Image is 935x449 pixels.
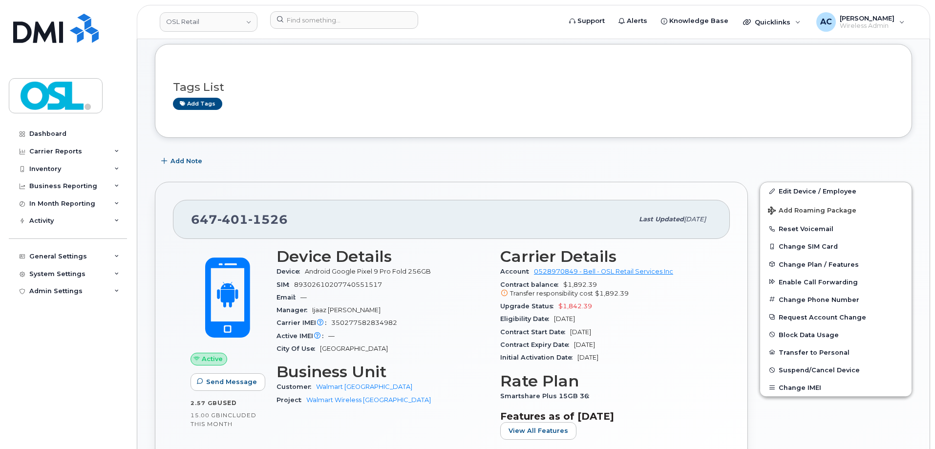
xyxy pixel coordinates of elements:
[760,200,912,220] button: Add Roaming Package
[191,373,265,391] button: Send Message
[300,294,307,301] span: —
[577,354,598,361] span: [DATE]
[760,326,912,343] button: Block Data Usage
[627,16,647,26] span: Alerts
[202,354,223,363] span: Active
[779,260,859,268] span: Change Plan / Features
[206,377,257,386] span: Send Message
[562,11,612,31] a: Support
[276,268,305,275] span: Device
[736,12,807,32] div: Quicklinks
[500,281,712,299] span: $1,892.39
[173,81,894,93] h3: Tags List
[760,343,912,361] button: Transfer to Personal
[574,341,595,348] span: [DATE]
[155,152,211,170] button: Add Note
[558,302,592,310] span: $1,842.39
[595,290,629,297] span: $1,892.39
[312,306,381,314] span: Ijaaz [PERSON_NAME]
[779,278,858,285] span: Enable Call Forwarding
[755,18,790,26] span: Quicklinks
[554,315,575,322] span: [DATE]
[639,215,684,223] span: Last updated
[500,328,570,336] span: Contract Start Date
[500,302,558,310] span: Upgrade Status
[306,396,431,404] a: Walmart Wireless [GEOGRAPHIC_DATA]
[500,354,577,361] span: Initial Activation Date
[500,341,574,348] span: Contract Expiry Date
[500,248,712,265] h3: Carrier Details
[500,410,712,422] h3: Features as of [DATE]
[276,332,328,340] span: Active IMEI
[316,383,412,390] a: Walmart [GEOGRAPHIC_DATA]
[760,220,912,237] button: Reset Voicemail
[276,383,316,390] span: Customer
[270,11,418,29] input: Find something...
[294,281,382,288] span: 89302610207740551517
[276,281,294,288] span: SIM
[809,12,912,32] div: Avnish Choudhary
[500,268,534,275] span: Account
[170,156,202,166] span: Add Note
[276,345,320,352] span: City Of Use
[760,379,912,396] button: Change IMEI
[248,212,288,227] span: 1526
[760,256,912,273] button: Change Plan / Features
[760,308,912,326] button: Request Account Change
[217,399,237,406] span: used
[510,290,593,297] span: Transfer responsibility cost
[760,182,912,200] a: Edit Device / Employee
[331,319,397,326] span: 350277582834982
[768,207,856,216] span: Add Roaming Package
[173,98,222,110] a: Add tags
[160,12,257,32] a: OSL Retail
[500,422,576,440] button: View All Features
[276,248,489,265] h3: Device Details
[276,363,489,381] h3: Business Unit
[320,345,388,352] span: [GEOGRAPHIC_DATA]
[654,11,735,31] a: Knowledge Base
[305,268,431,275] span: Android Google Pixel 9 Pro Fold 256GB
[760,291,912,308] button: Change Phone Number
[760,273,912,291] button: Enable Call Forwarding
[276,306,312,314] span: Manager
[840,14,894,22] span: [PERSON_NAME]
[840,22,894,30] span: Wireless Admin
[191,400,217,406] span: 2.57 GB
[669,16,728,26] span: Knowledge Base
[500,392,594,400] span: Smartshare Plus 15GB 36
[191,411,256,428] span: included this month
[276,396,306,404] span: Project
[328,332,335,340] span: —
[779,366,860,374] span: Suspend/Cancel Device
[509,426,568,435] span: View All Features
[276,319,331,326] span: Carrier IMEI
[217,212,248,227] span: 401
[684,215,706,223] span: [DATE]
[191,212,288,227] span: 647
[612,11,654,31] a: Alerts
[760,361,912,379] button: Suspend/Cancel Device
[500,281,563,288] span: Contract balance
[500,315,554,322] span: Eligibility Date
[570,328,591,336] span: [DATE]
[191,412,221,419] span: 15.00 GB
[577,16,605,26] span: Support
[534,268,673,275] a: 0528970849 - Bell - OSL Retail Services Inc
[820,16,832,28] span: AC
[760,237,912,255] button: Change SIM Card
[500,372,712,390] h3: Rate Plan
[276,294,300,301] span: Email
